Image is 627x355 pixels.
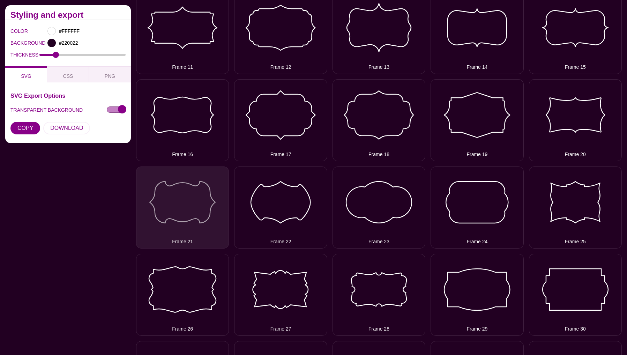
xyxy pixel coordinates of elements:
label: COLOR [10,27,19,36]
button: COPY [10,122,40,134]
button: Frame 23 [333,167,425,249]
label: TRANSPARENT BACKGROUND [10,105,83,114]
span: PNG [105,73,115,79]
button: Frame 20 [529,79,622,161]
button: Frame 24 [431,167,523,249]
button: Frame 17 [234,79,327,161]
button: Frame 26 [136,254,229,336]
button: Frame 27 [234,254,327,336]
button: PNG [89,66,131,82]
label: BACKGROUND [10,38,19,47]
h2: Styling and export [10,12,126,18]
button: Frame 18 [333,79,425,161]
button: Frame 29 [431,254,523,336]
button: Frame 25 [529,167,622,249]
button: Frame 16 [136,79,229,161]
button: CSS [47,66,89,82]
button: Frame 21 [136,167,229,249]
button: Frame 30 [529,254,622,336]
button: Frame 19 [431,79,523,161]
button: DOWNLOAD [43,122,90,134]
span: CSS [63,73,73,79]
label: THICKNESS [10,50,39,59]
button: Frame 28 [333,254,425,336]
h3: SVG Export Options [10,93,126,98]
button: Frame 22 [234,167,327,249]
